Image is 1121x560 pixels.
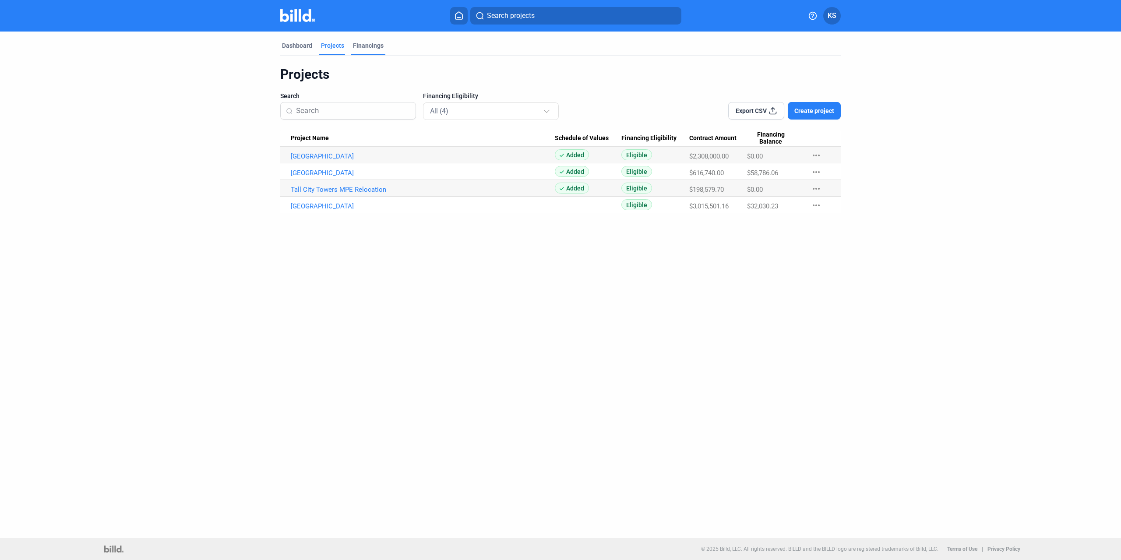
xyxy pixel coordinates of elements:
[689,134,747,142] div: Contract Amount
[747,186,763,194] span: $0.00
[353,41,384,50] div: Financings
[828,11,836,21] span: KS
[747,131,802,146] div: Financing Balance
[291,169,555,177] a: [GEOGRAPHIC_DATA]
[701,546,938,552] p: © 2025 Billd, LLC. All rights reserved. BILLD and the BILLD logo are registered trademarks of Bil...
[794,106,834,115] span: Create project
[470,7,681,25] button: Search projects
[982,546,983,552] p: |
[621,149,652,160] span: Eligible
[423,92,478,100] span: Financing Eligibility
[689,186,724,194] span: $198,579.70
[555,134,621,142] div: Schedule of Values
[282,41,312,50] div: Dashboard
[291,186,555,194] a: Tall City Towers MPE Relocation
[689,134,737,142] span: Contract Amount
[621,134,689,142] div: Financing Eligibility
[321,41,344,50] div: Projects
[747,152,763,160] span: $0.00
[621,134,677,142] span: Financing Eligibility
[555,166,589,177] span: Added
[689,169,724,177] span: $616,740.00
[788,102,841,120] button: Create project
[555,134,609,142] span: Schedule of Values
[621,199,652,210] span: Eligible
[747,202,778,210] span: $32,030.23
[811,150,821,161] mat-icon: more_horiz
[747,131,794,146] span: Financing Balance
[291,134,329,142] span: Project Name
[689,202,729,210] span: $3,015,501.16
[291,202,555,210] a: [GEOGRAPHIC_DATA]
[947,546,977,552] b: Terms of Use
[430,107,448,115] mat-select-trigger: All (4)
[736,106,767,115] span: Export CSV
[555,183,589,194] span: Added
[811,200,821,211] mat-icon: more_horiz
[621,183,652,194] span: Eligible
[280,66,841,83] div: Projects
[747,169,778,177] span: $58,786.06
[296,102,410,120] input: Search
[987,546,1020,552] b: Privacy Policy
[555,149,589,160] span: Added
[823,7,841,25] button: KS
[291,134,555,142] div: Project Name
[280,92,300,100] span: Search
[104,546,123,553] img: logo
[811,183,821,194] mat-icon: more_horiz
[291,152,555,160] a: [GEOGRAPHIC_DATA]
[811,167,821,177] mat-icon: more_horiz
[621,166,652,177] span: Eligible
[728,102,784,120] button: Export CSV
[280,9,315,22] img: Billd Company Logo
[689,152,729,160] span: $2,308,000.00
[487,11,535,21] span: Search projects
